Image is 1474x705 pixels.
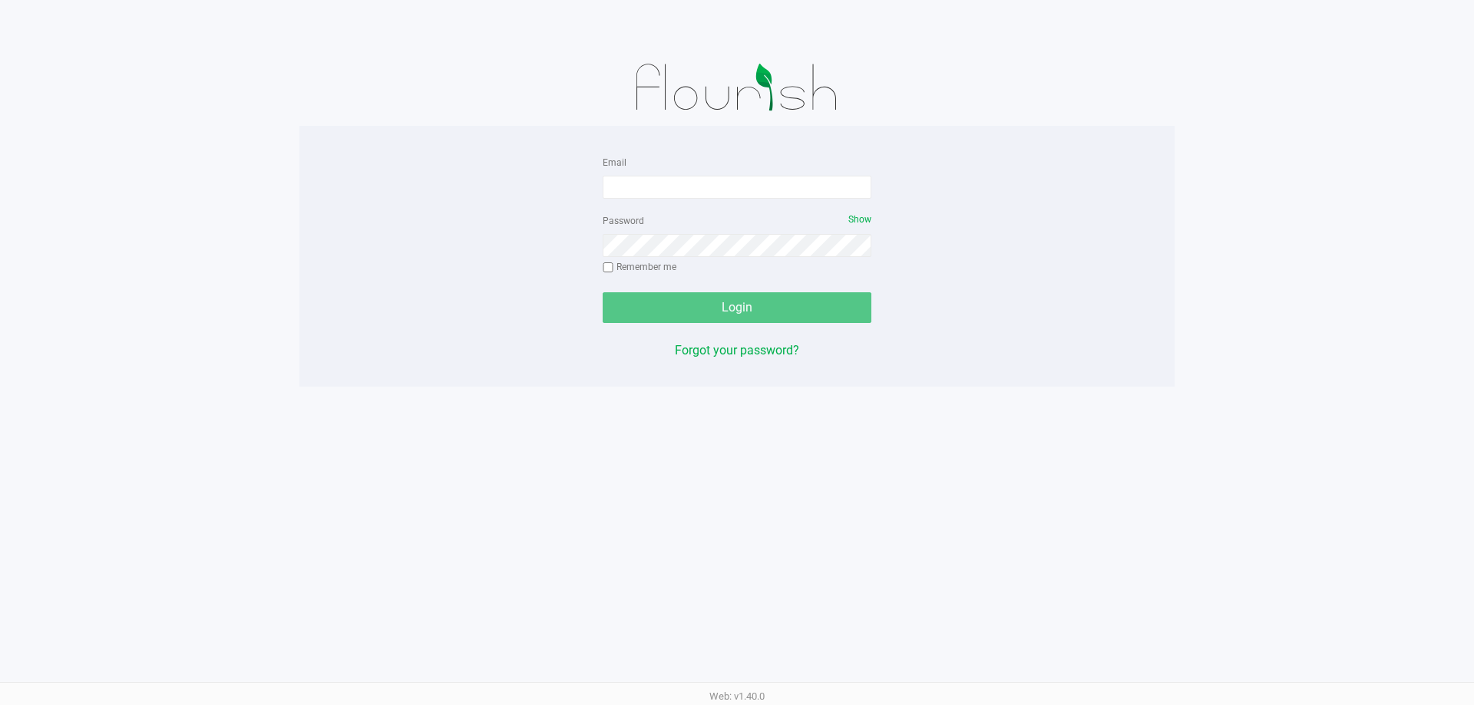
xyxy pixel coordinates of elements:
span: Show [848,214,871,225]
label: Email [603,156,626,170]
span: Web: v1.40.0 [709,690,765,702]
label: Password [603,214,644,228]
input: Remember me [603,262,613,273]
label: Remember me [603,260,676,274]
button: Forgot your password? [675,341,799,360]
